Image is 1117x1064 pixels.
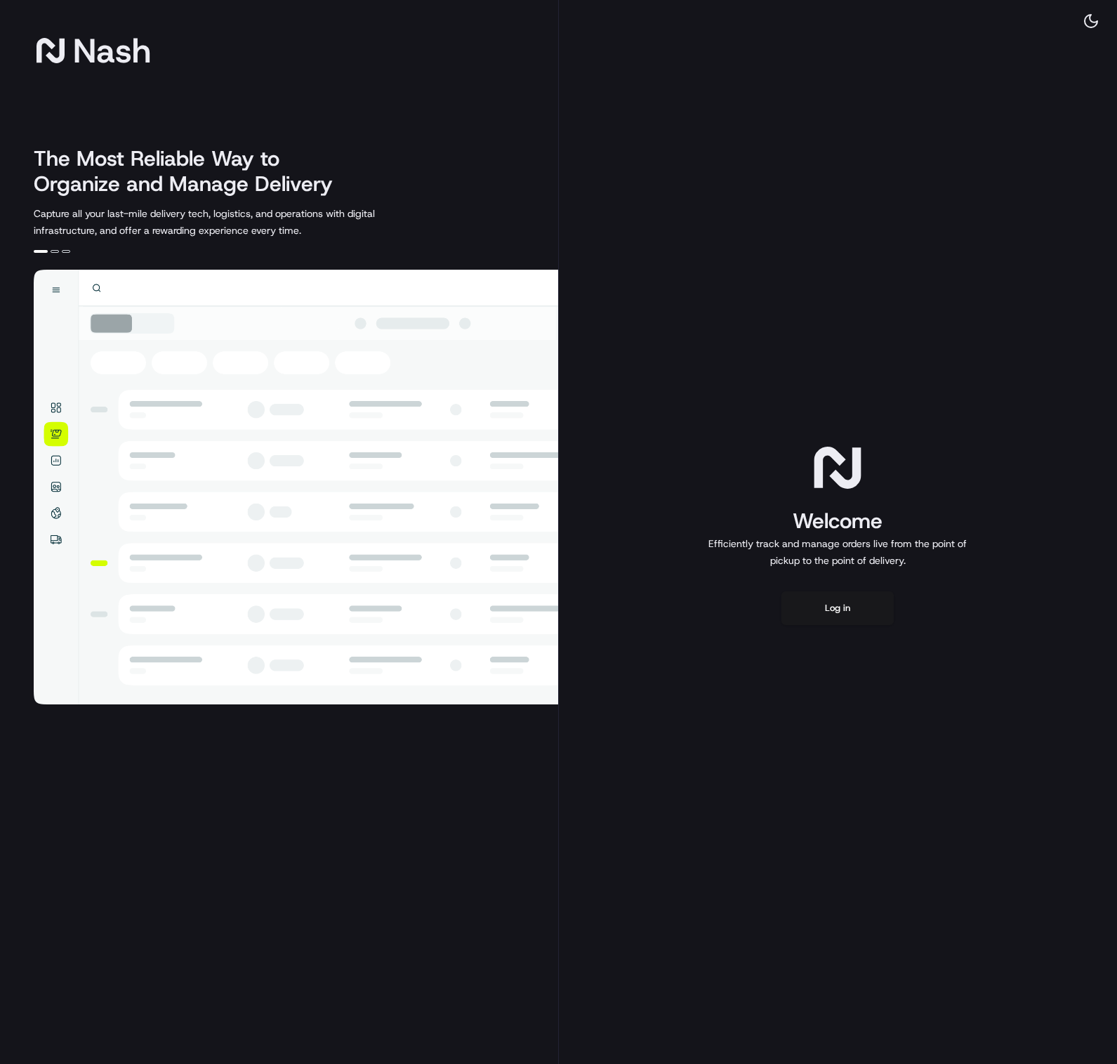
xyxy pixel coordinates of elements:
[73,37,151,65] span: Nash
[703,535,972,569] p: Efficiently track and manage orders live from the point of pickup to the point of delivery.
[781,591,894,625] button: Log in
[34,205,438,239] p: Capture all your last-mile delivery tech, logistics, and operations with digital infrastructure, ...
[34,146,348,197] h2: The Most Reliable Way to Organize and Manage Delivery
[34,270,558,704] img: illustration
[703,507,972,535] h1: Welcome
